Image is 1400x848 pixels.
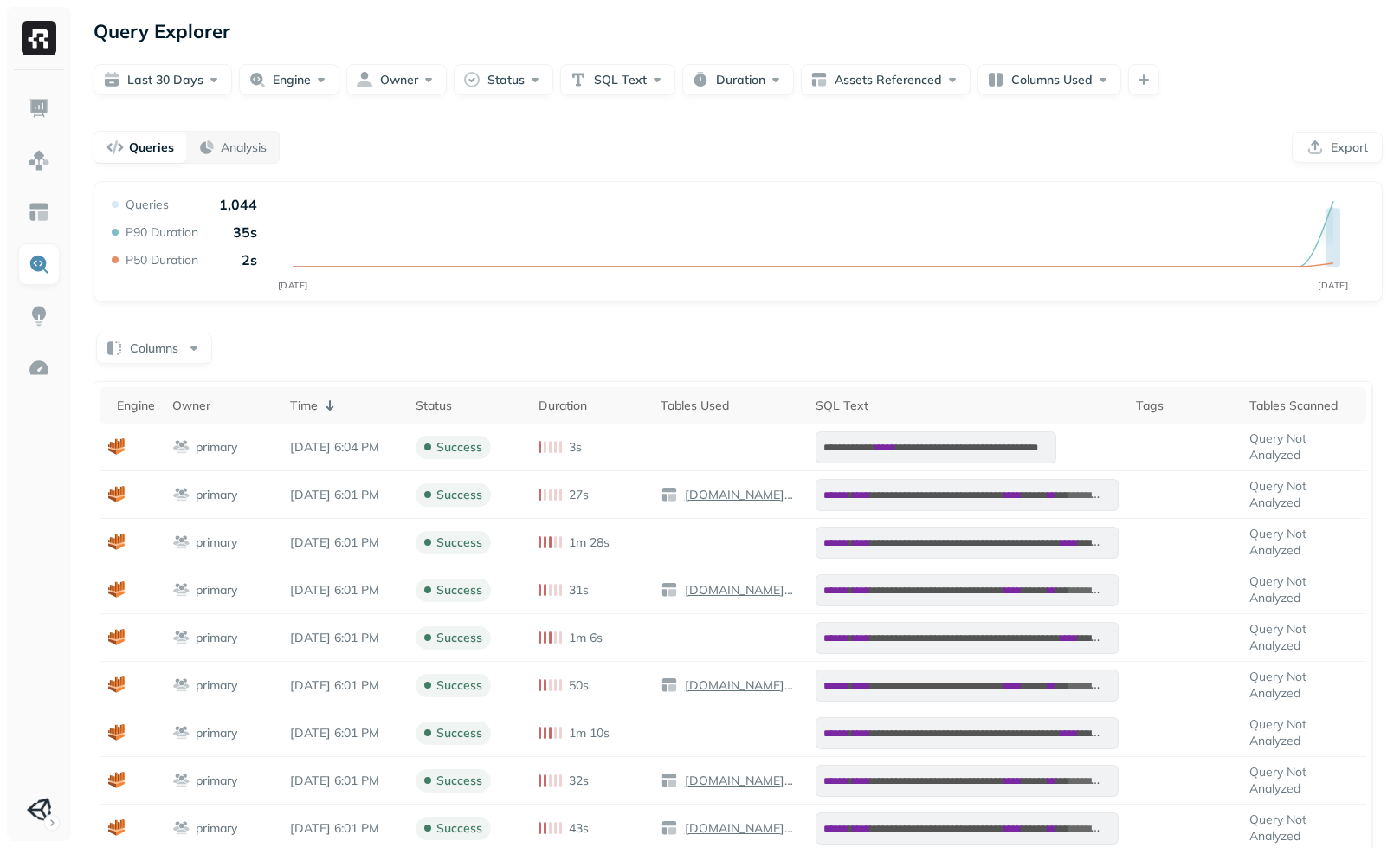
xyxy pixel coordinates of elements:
[816,398,1119,414] div: SQL Text
[1249,398,1358,414] div: Tables Scanned
[1249,526,1358,559] p: Query Not Analyzed
[436,534,482,551] p: success
[172,819,190,837] img: workgroup
[196,439,237,456] p: primary
[436,677,482,694] p: success
[290,487,398,503] p: Aug 27, 2025 6:01 PM
[661,819,678,837] img: table
[436,773,482,789] p: success
[172,724,190,741] img: workgroup
[569,487,589,503] p: 27s
[436,820,482,837] p: success
[1249,812,1358,845] p: Query Not Analyzed
[172,398,273,414] div: Owner
[129,139,174,156] p: Queries
[1136,398,1233,414] div: Tags
[126,224,198,241] p: P90 Duration
[678,677,798,694] a: [DOMAIN_NAME]_ssds
[416,398,521,414] div: Status
[681,773,798,789] p: [DOMAIN_NAME]_ssds
[569,820,589,837] p: 43s
[22,21,56,55] img: Ryft
[126,197,169,213] p: Queries
[290,630,398,646] p: Aug 27, 2025 6:01 PM
[1249,430,1358,463] p: Query Not Analyzed
[239,64,339,95] button: Engine
[436,725,482,741] p: success
[196,725,237,741] p: primary
[196,677,237,694] p: primary
[681,677,798,694] p: [DOMAIN_NAME]_ssds
[28,97,50,120] img: Dashboard
[678,582,798,599] a: [DOMAIN_NAME]_ssds
[233,223,257,241] p: 35s
[682,64,794,95] button: Duration
[172,676,190,694] img: workgroup
[569,534,610,551] p: 1m 28s
[278,280,308,291] tspan: [DATE]
[290,677,398,694] p: Aug 27, 2025 6:01 PM
[569,773,589,789] p: 32s
[1249,669,1358,702] p: Query Not Analyzed
[436,487,482,503] p: success
[1249,573,1358,606] p: Query Not Analyzed
[569,677,589,694] p: 50s
[221,139,267,156] p: Analysis
[290,582,398,599] p: Aug 27, 2025 6:01 PM
[678,773,798,789] a: [DOMAIN_NAME]_ssds
[28,149,50,172] img: Assets
[28,305,50,327] img: Insights
[94,64,232,95] button: Last 30 days
[678,487,798,503] a: [DOMAIN_NAME]_ssds
[290,439,398,456] p: Aug 27, 2025 6:04 PM
[290,395,398,416] div: Time
[977,64,1121,95] button: Columns Used
[28,253,50,275] img: Query Explorer
[678,820,798,837] a: [DOMAIN_NAME]_ssds
[1249,716,1358,749] p: Query Not Analyzed
[290,725,398,741] p: Aug 27, 2025 6:01 PM
[94,16,230,47] p: Query Explorer
[290,820,398,837] p: Aug 27, 2025 6:01 PM
[196,630,237,646] p: primary
[28,357,50,379] img: Optimization
[172,534,190,551] img: workgroup
[1318,280,1348,291] tspan: [DATE]
[436,582,482,599] p: success
[1292,132,1383,163] button: Export
[219,196,257,213] p: 1,044
[801,64,971,95] button: Assets Referenced
[172,438,190,456] img: workgroup
[290,534,398,551] p: Aug 27, 2025 6:01 PM
[27,798,51,822] img: Unity
[172,581,190,599] img: workgroup
[196,534,237,551] p: primary
[196,582,237,599] p: primary
[661,398,798,414] div: Tables Used
[196,773,237,789] p: primary
[569,630,603,646] p: 1m 6s
[346,64,447,95] button: Owner
[454,64,553,95] button: Status
[681,820,798,837] p: [DOMAIN_NAME]_ssds
[681,487,798,503] p: [DOMAIN_NAME]_ssds
[172,486,190,503] img: workgroup
[126,252,198,269] p: P50 Duration
[1249,621,1358,654] p: Query Not Analyzed
[242,251,257,269] p: 2s
[681,582,798,599] p: [DOMAIN_NAME]_ssds
[661,772,678,789] img: table
[661,676,678,694] img: table
[1249,478,1358,511] p: Query Not Analyzed
[569,582,589,599] p: 31s
[560,64,675,95] button: SQL Text
[196,820,237,837] p: primary
[661,486,678,503] img: table
[172,629,190,646] img: workgroup
[436,630,482,646] p: success
[1249,764,1358,797] p: Query Not Analyzed
[96,333,212,364] button: Columns
[539,398,643,414] div: Duration
[569,725,610,741] p: 1m 10s
[661,581,678,599] img: table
